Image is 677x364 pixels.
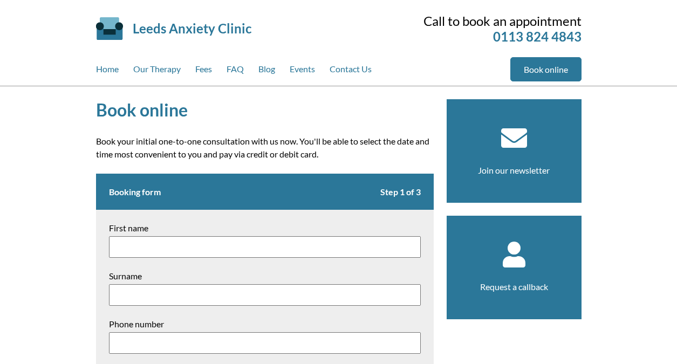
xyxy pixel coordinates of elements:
[290,57,315,86] a: Events
[109,319,421,329] label: Phone number
[133,20,251,36] a: Leeds Anxiety Clinic
[96,99,434,120] h1: Book online
[258,57,275,86] a: Blog
[109,271,421,281] label: Surname
[109,223,421,233] label: First name
[133,57,181,86] a: Our Therapy
[227,57,244,86] a: FAQ
[493,29,582,44] a: 0113 824 4843
[96,57,119,86] a: Home
[96,135,434,161] p: Book your initial one-to-one consultation with us now. You'll be able to select the date and time...
[195,57,212,86] a: Fees
[478,165,550,175] a: Join our newsletter
[480,281,548,292] a: Request a callback
[96,174,434,210] h2: Booking form
[330,57,372,86] a: Contact Us
[380,187,421,197] span: Step 1 of 3
[510,57,582,81] a: Book online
